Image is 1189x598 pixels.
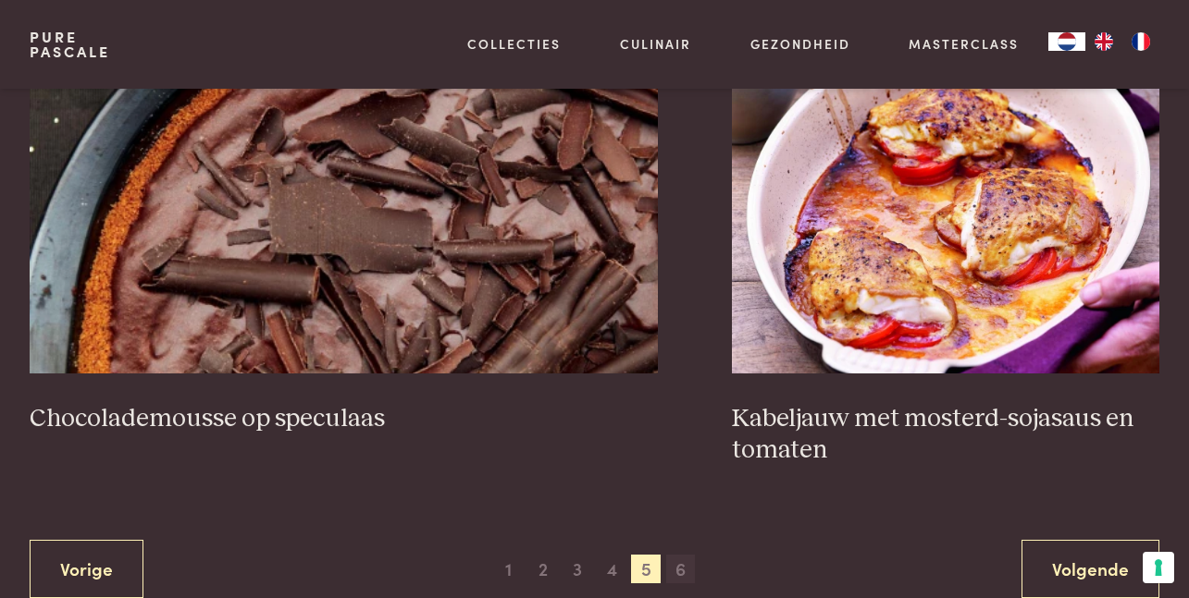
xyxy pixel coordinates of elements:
[1048,32,1159,51] aside: Language selected: Nederlands
[732,4,1159,373] img: Kabeljauw met mosterd-sojasaus en tomaten
[1143,552,1174,583] button: Uw voorkeuren voor toestemming voor trackingtechnologieën
[732,4,1159,467] a: Kabeljauw met mosterd-sojasaus en tomaten Kabeljauw met mosterd-sojasaus en tomaten
[1122,32,1159,51] a: FR
[620,34,691,54] a: Culinair
[1085,32,1122,51] a: EN
[1085,32,1159,51] ul: Language list
[750,34,850,54] a: Gezondheid
[30,4,658,434] a: Chocolademousse op speculaas Chocolademousse op speculaas
[666,555,696,584] span: 6
[1048,32,1085,51] a: NL
[30,540,143,598] a: Vorige
[30,30,110,59] a: PurePascale
[1022,540,1159,598] a: Volgende
[909,34,1019,54] a: Masterclass
[30,403,658,435] h3: Chocolademousse op speculaas
[597,555,626,584] span: 4
[1048,32,1085,51] div: Language
[528,555,558,584] span: 2
[467,34,561,54] a: Collecties
[563,555,592,584] span: 3
[30,4,658,373] img: Chocolademousse op speculaas
[732,403,1159,467] h3: Kabeljauw met mosterd-sojasaus en tomaten
[494,555,524,584] span: 1
[631,555,661,584] span: 5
